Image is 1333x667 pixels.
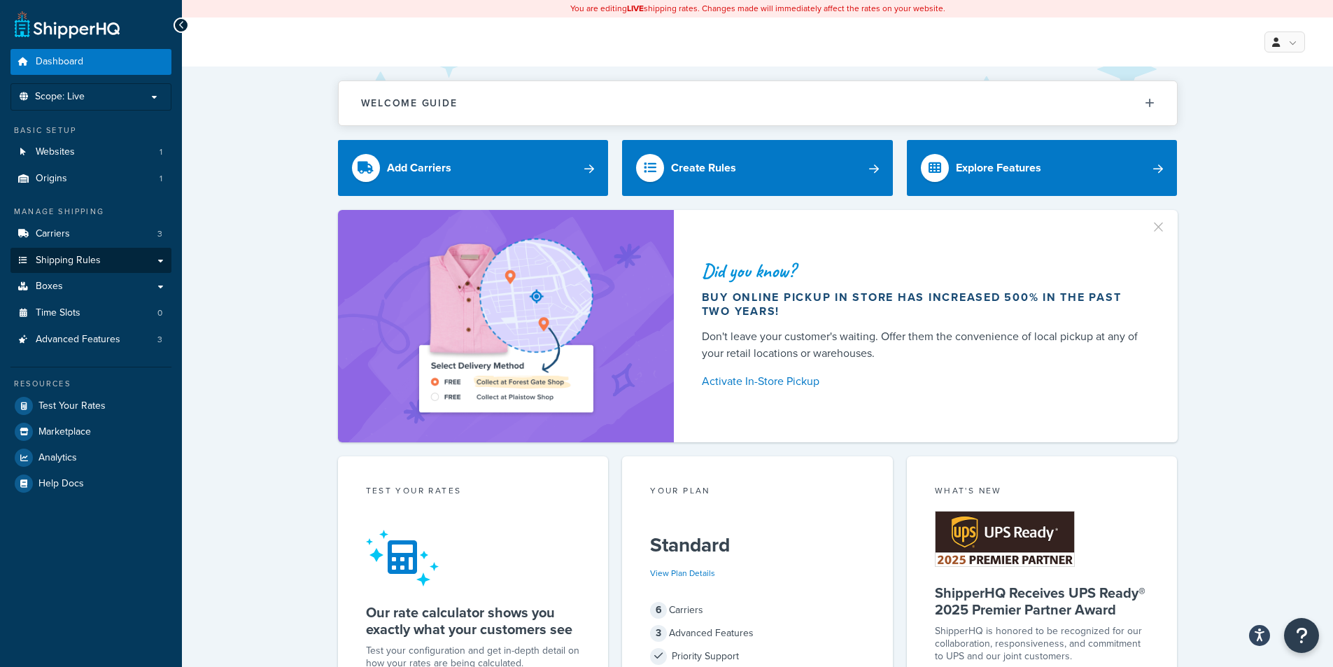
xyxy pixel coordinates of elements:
li: Carriers [10,221,171,247]
li: Origins [10,166,171,192]
div: Create Rules [671,158,736,178]
div: Test your rates [366,484,581,500]
a: Marketplace [10,419,171,444]
span: Websites [36,146,75,158]
li: Time Slots [10,300,171,326]
div: Your Plan [650,484,865,500]
span: Scope: Live [35,91,85,103]
h2: Welcome Guide [361,98,458,108]
span: Help Docs [38,478,84,490]
a: Explore Features [907,140,1178,196]
div: Did you know? [702,261,1144,281]
span: 1 [160,146,162,158]
div: Priority Support [650,647,865,666]
a: Analytics [10,445,171,470]
div: Carriers [650,601,865,620]
span: Boxes [36,281,63,293]
span: Origins [36,173,67,185]
li: Advanced Features [10,327,171,353]
span: Analytics [38,452,77,464]
h5: Our rate calculator shows you exactly what your customers see [366,604,581,638]
a: Websites1 [10,139,171,165]
div: What's New [935,484,1150,500]
div: Add Carriers [387,158,451,178]
b: LIVE [627,2,644,15]
div: Buy online pickup in store has increased 500% in the past two years! [702,290,1144,318]
a: View Plan Details [650,567,715,580]
a: Activate In-Store Pickup [702,372,1144,391]
a: Help Docs [10,471,171,496]
a: Create Rules [622,140,893,196]
span: Time Slots [36,307,80,319]
a: Origins1 [10,166,171,192]
div: Basic Setup [10,125,171,136]
span: 3 [157,228,162,240]
button: Open Resource Center [1284,618,1319,653]
span: 3 [157,334,162,346]
button: Welcome Guide [339,81,1177,125]
span: 1 [160,173,162,185]
a: Dashboard [10,49,171,75]
div: Manage Shipping [10,206,171,218]
a: Boxes [10,274,171,300]
span: Advanced Features [36,334,120,346]
li: Websites [10,139,171,165]
span: Dashboard [36,56,83,68]
a: Shipping Rules [10,248,171,274]
span: 6 [650,602,667,619]
span: Carriers [36,228,70,240]
a: Add Carriers [338,140,609,196]
div: Advanced Features [650,624,865,643]
p: ShipperHQ is honored to be recognized for our collaboration, responsiveness, and commitment to UP... [935,625,1150,663]
div: Don't leave your customer's waiting. Offer them the convenience of local pickup at any of your re... [702,328,1144,362]
div: Resources [10,378,171,390]
span: Shipping Rules [36,255,101,267]
span: Marketplace [38,426,91,438]
h5: ShipperHQ Receives UPS Ready® 2025 Premier Partner Award [935,584,1150,618]
div: Explore Features [956,158,1041,178]
img: ad-shirt-map-b0359fc47e01cab431d101c4b569394f6a03f54285957d908178d52f29eb9668.png [379,231,633,421]
a: Time Slots0 [10,300,171,326]
a: Test Your Rates [10,393,171,419]
a: Advanced Features3 [10,327,171,353]
h5: Standard [650,534,865,556]
span: 0 [157,307,162,319]
a: Carriers3 [10,221,171,247]
span: Test Your Rates [38,400,106,412]
span: 3 [650,625,667,642]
